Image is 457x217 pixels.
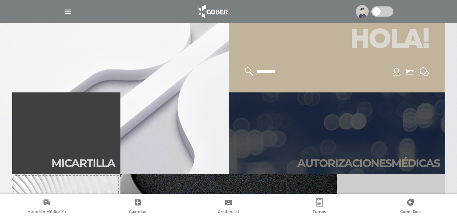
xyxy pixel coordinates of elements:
[183,198,274,216] a: Credencial
[12,92,120,174] a: Micartilla
[313,209,326,215] span: Turnos
[229,92,445,174] a: Autorizacionesmédicas
[1,198,92,216] a: Atención Médica Ya
[237,21,437,59] h1: Hola!
[218,209,239,215] span: Credencial
[274,198,365,216] a: Turnos
[28,209,66,215] span: Atención Médica Ya
[400,209,420,215] span: Cober Doc
[297,157,440,170] h2: Autori zaciones médicas
[356,5,369,18] img: profile-placeholder.svg
[365,198,456,216] a: Cober Doc
[195,3,230,20] img: logo_cober_home-white.png
[92,198,183,216] a: Guardias
[129,209,146,215] span: Guardias
[51,157,115,170] h2: Mi car tilla
[64,7,72,16] img: Cober_menu-lines-white.svg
